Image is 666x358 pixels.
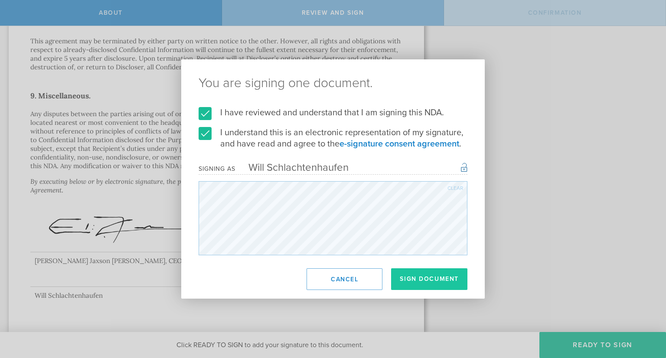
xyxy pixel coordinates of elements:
label: I have reviewed and understand that I am signing this NDA. [199,107,467,118]
button: Cancel [307,268,382,290]
a: e-signature consent agreement [340,139,459,149]
button: Sign Document [391,268,467,290]
div: Signing as [199,165,235,172]
ng-pluralize: You are signing one document. [199,77,467,90]
div: Will Schlachtenhaufen [235,161,349,174]
label: I understand this is an electronic representation of my signature, and have read and agree to the . [199,127,467,150]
